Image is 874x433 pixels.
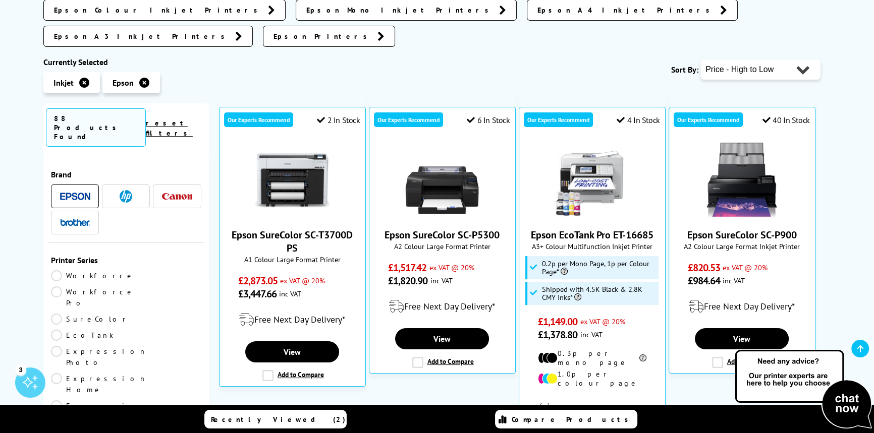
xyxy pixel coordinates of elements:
[723,276,745,285] span: inc VAT
[712,357,774,368] label: Add to Compare
[51,169,201,179] div: Brand
[254,210,330,220] a: Epson SureColor SC-T3700D PS
[204,410,347,428] a: Recently Viewed (2)
[687,228,797,241] a: Epson SureColor SC-P900
[430,276,452,285] span: inc VAT
[43,26,253,47] a: Epson A3 Inkjet Printers
[404,210,480,220] a: Epson SureColor SC-P5300
[538,328,578,341] span: £1,378.80
[429,263,474,272] span: ex VAT @ 20%
[60,190,90,203] a: Epson
[723,263,768,272] span: ex VAT @ 20%
[51,346,147,368] a: Expression Photo
[688,274,721,287] span: £984.64
[512,415,634,424] span: Compare Products
[274,31,372,41] span: Epson Printers
[542,260,656,276] span: 0.2p per Mono Page, 1p per Colour Page*
[306,5,494,15] span: Epson Mono Inkjet Printers
[524,395,660,423] div: modal_delivery
[120,190,132,203] img: HP
[15,364,26,375] div: 3
[374,292,510,321] div: modal_delivery
[162,190,192,203] a: Canon
[674,112,743,127] div: Our Experts Recommend
[60,219,90,226] img: Brother
[538,349,646,367] li: 0.3p per mono page
[704,210,780,220] a: Epson SureColor SC-P900
[254,143,330,218] img: Epson SureColor SC-T3700D PS
[51,330,126,341] a: EcoTank
[674,241,810,251] span: A2 Colour Large Format Inkjet Printer
[225,255,360,264] span: A1 Colour Large Format Printer
[60,216,90,229] a: Brother
[495,410,637,428] a: Compare Products
[51,255,201,265] div: Printer Series
[54,5,263,15] span: Epson Colour Inkjet Printers
[238,287,277,300] span: £3,447.66
[43,57,209,67] div: Currently Selected
[733,348,874,431] img: Open Live Chat window
[674,292,810,321] div: modal_delivery
[111,190,141,203] a: HP
[524,241,660,251] span: A3+ Colour Multifunction Inkjet Printer
[113,78,134,88] span: Epson
[385,228,500,241] a: Epson SureColor SC-P5300
[51,373,147,395] a: Expression Home
[280,276,325,285] span: ex VAT @ 20%
[263,26,395,47] a: Epson Printers
[53,78,74,88] span: Inkjet
[524,112,593,127] div: Our Experts Recommend
[245,341,339,362] a: View
[695,328,789,349] a: View
[762,115,809,125] div: 40 In Stock
[54,31,230,41] span: Epson A3 Inkjet Printers
[279,289,301,298] span: inc VAT
[538,315,578,328] span: £1,149.00
[538,369,646,388] li: 1.0p per colour page
[51,286,135,308] a: Workforce Pro
[704,143,780,218] img: Epson SureColor SC-P900
[374,241,510,251] span: A2 Colour Large Format Printer
[374,112,443,127] div: Our Experts Recommend
[531,228,653,241] a: Epson EcoTank Pro ET-16685
[412,357,474,368] label: Add to Compare
[395,328,489,349] a: View
[580,330,602,339] span: inc VAT
[554,143,630,218] img: Epson EcoTank Pro ET-16685
[542,285,656,301] span: Shipped with 4.5K Black & 2.8K CMY Inks*
[317,115,360,125] div: 2 In Stock
[211,415,346,424] span: Recently Viewed (2)
[51,270,135,281] a: Workforce
[554,210,630,220] a: Epson EcoTank Pro ET-16685
[162,193,192,200] img: Canon
[262,370,324,381] label: Add to Compare
[224,112,293,127] div: Our Experts Recommend
[51,314,130,325] a: SureColor
[467,115,510,125] div: 6 In Stock
[388,274,428,287] span: £1,820.90
[225,305,360,334] div: modal_delivery
[238,274,278,287] span: £2,873.05
[688,261,721,274] span: £820.53
[388,261,427,274] span: £1,517.42
[46,108,146,147] span: 88 Products Found
[580,317,625,326] span: ex VAT @ 20%
[671,65,698,75] span: Sort By:
[51,400,147,422] a: Expression Premium
[537,5,715,15] span: Epson A4 Inkjet Printers
[232,228,353,255] a: Epson SureColor SC-T3700D PS
[146,118,193,138] a: reset filters
[404,143,480,218] img: Epson SureColor SC-P5300
[617,115,660,125] div: 4 In Stock
[60,193,90,200] img: Epson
